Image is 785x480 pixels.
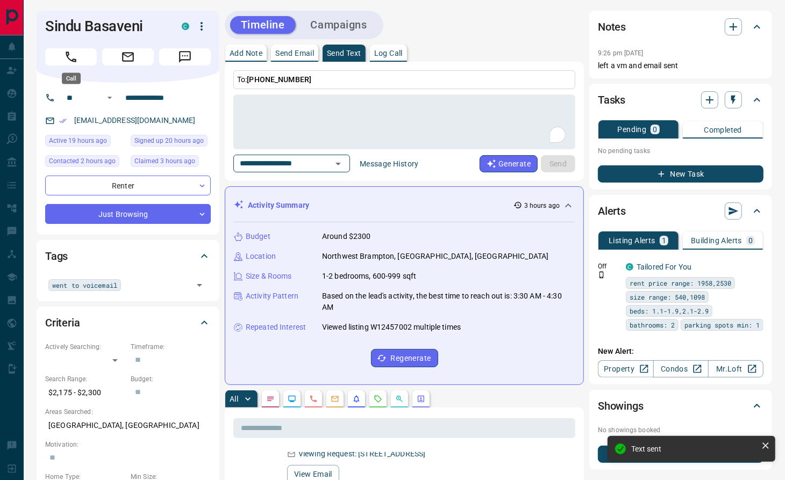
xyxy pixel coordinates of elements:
[182,23,189,30] div: condos.ca
[52,280,117,290] span: went to voicemail
[598,18,626,35] h2: Notes
[353,155,425,172] button: Message History
[45,135,125,150] div: Mon Oct 13 2025
[45,310,211,336] div: Criteria
[598,49,644,57] p: 9:26 pm [DATE]
[630,278,731,288] span: rent price range: 1958,2530
[45,314,80,331] h2: Criteria
[45,48,97,66] span: Call
[131,155,211,170] div: Mon Oct 13 2025
[322,251,548,262] p: Northwest Brampton, [GEOGRAPHIC_DATA], [GEOGRAPHIC_DATA]
[300,16,378,34] button: Campaigns
[288,395,296,403] svg: Lead Browsing Activity
[662,237,666,244] p: 1
[352,395,361,403] svg: Listing Alerts
[524,201,560,210] p: 3 hours ago
[322,322,461,333] p: Viewed listing W12457002 multiple times
[748,237,753,244] p: 0
[609,237,655,244] p: Listing Alerts
[45,18,166,35] h1: Sindu Basaveni
[45,342,125,352] p: Actively Searching:
[417,395,425,403] svg: Agent Actions
[45,440,211,449] p: Motivation:
[630,292,705,302] span: size range: 540,1098
[134,156,195,166] span: Claimed 3 hours ago
[598,143,763,159] p: No pending tasks
[45,243,211,269] div: Tags
[322,271,416,282] p: 1-2 bedrooms, 600-999 sqft
[653,126,657,133] p: 0
[630,306,709,316] span: beds: 1.1-1.9,2.1-2.9
[246,231,270,242] p: Budget
[331,156,346,171] button: Open
[598,87,763,113] div: Tasks
[230,16,296,34] button: Timeline
[230,395,238,403] p: All
[395,395,404,403] svg: Opportunities
[598,360,653,377] a: Property
[618,126,647,133] p: Pending
[684,319,760,330] span: parking spots min: 1
[103,91,116,104] button: Open
[49,156,116,166] span: Contacted 2 hours ago
[322,290,575,313] p: Based on the lead's activity, the best time to reach out is: 3:30 AM - 4:30 AM
[49,135,107,146] span: Active 19 hours ago
[327,49,361,57] p: Send Text
[598,14,763,40] div: Notes
[598,198,763,224] div: Alerts
[247,75,311,84] span: [PHONE_NUMBER]
[45,407,211,417] p: Areas Searched:
[598,165,763,183] button: New Task
[598,271,605,279] svg: Push Notification Only
[45,155,125,170] div: Mon Oct 13 2025
[45,417,211,434] p: [GEOGRAPHIC_DATA], [GEOGRAPHIC_DATA]
[371,349,438,367] button: Regenerate
[598,91,625,108] h2: Tasks
[246,251,276,262] p: Location
[598,60,763,71] p: left a vm and email sent
[704,126,742,134] p: Completed
[45,204,211,224] div: Just Browsing
[234,195,575,215] div: Activity Summary3 hours ago
[62,73,81,84] div: Call
[246,290,298,302] p: Activity Pattern
[374,49,403,57] p: Log Call
[708,360,763,377] a: Mr.Loft
[131,374,211,384] p: Budget:
[598,425,763,435] p: No showings booked
[630,319,675,330] span: bathrooms: 2
[653,360,709,377] a: Condos
[266,395,275,403] svg: Notes
[322,231,371,242] p: Around $2300
[598,261,619,271] p: Off
[241,99,568,145] textarea: To enrich screen reader interactions, please activate Accessibility in Grammarly extension settings
[480,155,538,172] button: Generate
[230,49,262,57] p: Add Note
[275,49,314,57] p: Send Email
[598,202,626,220] h2: Alerts
[159,48,211,66] span: Message
[598,346,763,357] p: New Alert:
[309,395,318,403] svg: Calls
[59,117,67,125] svg: Email Verified
[598,393,763,419] div: Showings
[74,116,196,125] a: [EMAIL_ADDRESS][DOMAIN_NAME]
[131,135,211,150] div: Mon Oct 13 2025
[131,342,211,352] p: Timeframe:
[246,271,292,282] p: Size & Rooms
[45,248,68,265] h2: Tags
[691,237,742,244] p: Building Alerts
[102,48,154,66] span: Email
[298,448,425,460] p: Viewing Request: [STREET_ADDRESS]
[637,263,691,271] a: Tailored For You
[331,395,339,403] svg: Emails
[233,70,575,89] p: To:
[134,135,204,146] span: Signed up 20 hours ago
[598,446,763,463] button: New Showing
[45,384,125,402] p: $2,175 - $2,300
[248,200,309,211] p: Activity Summary
[631,445,757,453] div: Text sent
[626,263,633,271] div: condos.ca
[45,374,125,384] p: Search Range:
[45,176,211,195] div: Renter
